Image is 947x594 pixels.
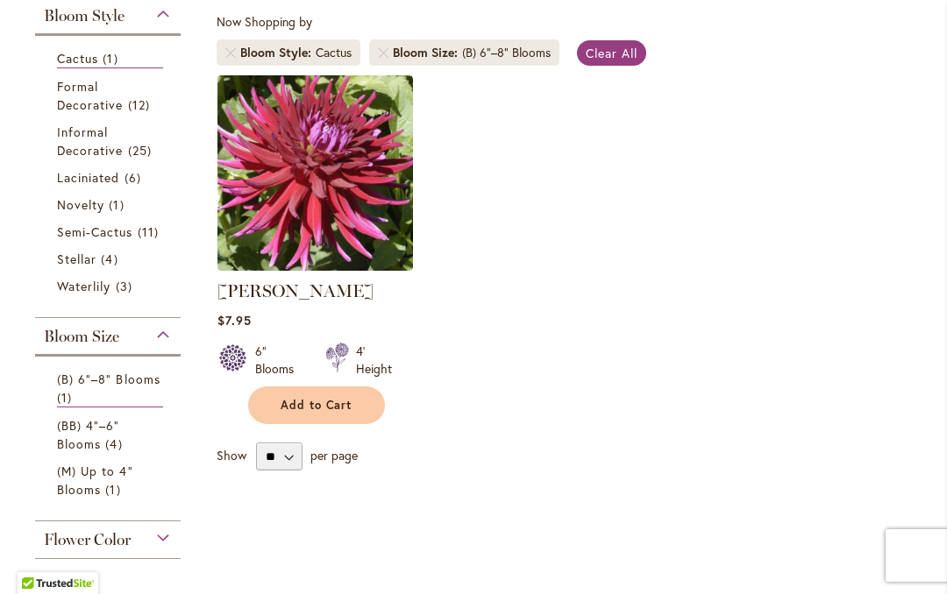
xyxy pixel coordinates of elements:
span: Bloom Style [240,44,316,61]
a: (BB) 4"–6" Blooms 4 [57,416,163,453]
a: [PERSON_NAME] [217,280,374,301]
span: (BB) 4"–6" Blooms [57,417,120,452]
a: Formal Decorative 12 [57,77,163,114]
a: Waterlily 3 [57,277,163,295]
span: Flower Color [44,530,131,549]
span: Clear All [586,45,637,61]
span: Laciniated [57,169,120,186]
span: Stellar [57,251,96,267]
span: per page [310,447,358,463]
span: 6 [125,168,146,187]
a: Remove Bloom Size (B) 6"–8" Blooms [378,47,388,58]
span: Semi-Cactus [57,223,133,240]
span: 4 [105,435,126,453]
span: (M) Up to 4" Blooms [57,463,133,498]
span: 1 [57,388,76,407]
a: Clear All [577,40,646,66]
span: 1 [109,195,128,214]
a: Laciniated 6 [57,168,163,187]
div: 6" Blooms [255,343,304,378]
span: 1 [105,480,125,499]
span: Bloom Size [44,327,119,346]
span: 25 [128,141,156,159]
span: Now Shopping by [217,13,312,30]
a: Cactus 1 [57,49,163,68]
img: JUANITA [217,75,413,271]
div: 4' Height [356,343,392,378]
span: $7.95 [217,312,252,329]
span: Informal Decorative [57,124,124,159]
span: 3 [116,277,137,295]
a: JUANITA [217,258,413,274]
span: Show [217,447,246,463]
span: Cactus [57,50,98,67]
span: 11 [138,223,163,241]
a: Semi-Cactus 11 [57,223,163,241]
a: Remove Bloom Style Cactus [225,47,236,58]
span: Novelty [57,196,104,213]
span: 1 [103,49,122,67]
span: Bloom Size [393,44,462,61]
button: Add to Cart [248,386,385,424]
iframe: Launch Accessibility Center [13,532,62,581]
div: Cactus [316,44,352,61]
span: Formal Decorative [57,78,124,113]
a: Novelty 1 [57,195,163,214]
a: (M) Up to 4" Blooms 1 [57,462,163,499]
a: (B) 6"–8" Blooms 1 [57,370,163,407]
div: (B) 6"–8" Blooms [462,44,551,61]
span: 12 [128,95,154,114]
span: Waterlily [57,278,110,294]
span: (B) 6"–8" Blooms [57,371,160,387]
span: Add to Cart [281,398,352,413]
a: Informal Decorative 25 [57,123,163,159]
span: Bloom Style [44,6,125,25]
span: 4 [101,250,122,268]
a: Stellar 4 [57,250,163,268]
